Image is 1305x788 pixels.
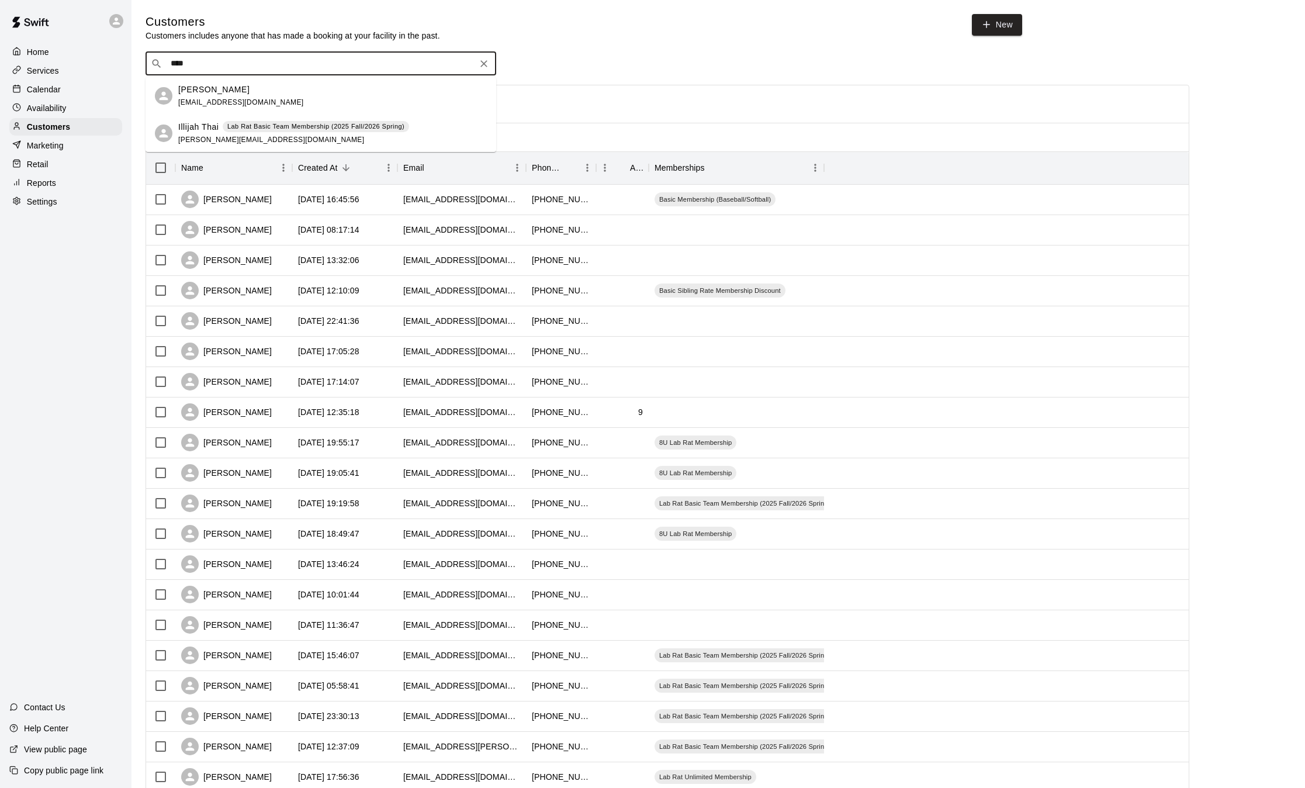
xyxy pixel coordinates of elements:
[655,192,776,206] div: Basic Membership (Baseball/Softball)
[181,434,272,451] div: [PERSON_NAME]
[655,195,776,204] span: Basic Membership (Baseball/Softball)
[705,160,721,176] button: Sort
[24,723,68,734] p: Help Center
[532,710,590,722] div: +18583445477
[181,221,272,239] div: [PERSON_NAME]
[532,224,590,236] div: +17073343605
[655,711,835,721] span: Lab Rat Basic Team Membership (2025 Fall/2026 Spring)
[403,497,520,509] div: sac1432@icloud.com
[298,345,359,357] div: 2025-08-12 17:05:28
[532,151,562,184] div: Phone Number
[9,155,122,173] a: Retail
[532,285,590,296] div: +19164204924
[24,744,87,755] p: View public page
[155,87,172,105] div: Stephan Thai
[579,159,596,177] button: Menu
[397,151,526,184] div: Email
[655,468,736,478] span: 8U Lab Rat Membership
[403,558,520,570] div: j.coleman7613@yahoo.com
[338,160,354,176] button: Sort
[655,499,835,508] span: Lab Rat Basic Team Membership (2025 Fall/2026 Spring)
[27,158,49,170] p: Retail
[24,765,103,776] p: Copy public page link
[27,102,67,114] p: Availability
[181,586,272,603] div: [PERSON_NAME]
[532,619,590,631] div: +18583445477
[181,151,203,184] div: Name
[532,680,590,692] div: +19168373232
[178,136,364,144] span: [PERSON_NAME][EMAIL_ADDRESS][DOMAIN_NAME]
[181,495,272,512] div: [PERSON_NAME]
[403,254,520,266] div: mtodufuwa@gmail.com
[655,527,736,541] div: 8U Lab Rat Membership
[9,43,122,61] a: Home
[630,151,643,184] div: Age
[181,464,272,482] div: [PERSON_NAME]
[526,151,596,184] div: Phone Number
[298,558,359,570] div: 2025-08-05 13:46:24
[181,555,272,573] div: [PERSON_NAME]
[532,649,590,661] div: +19163970016
[27,46,49,58] p: Home
[403,710,520,722] div: christophermilloy@gmail.com
[181,191,272,208] div: [PERSON_NAME]
[655,681,835,690] span: Lab Rat Basic Team Membership (2025 Fall/2026 Spring)
[27,177,56,189] p: Reports
[178,98,304,106] span: [EMAIL_ADDRESS][DOMAIN_NAME]
[649,151,824,184] div: Memberships
[181,738,272,755] div: [PERSON_NAME]
[9,174,122,192] div: Reports
[24,701,65,713] p: Contact Us
[532,741,590,752] div: +19162339912
[562,160,579,176] button: Sort
[9,62,122,80] a: Services
[655,284,785,298] div: Basic Sibling Rate Membership Discount
[298,376,359,388] div: 2025-08-08 17:14:07
[403,315,520,327] div: paticiasc@icloud.com
[9,81,122,98] div: Calendar
[655,529,736,538] span: 8U Lab Rat Membership
[403,193,520,205] div: cvanegmond@hotmail.com
[27,65,59,77] p: Services
[27,140,64,151] p: Marketing
[298,710,359,722] div: 2025-07-30 23:30:13
[298,224,359,236] div: 2025-08-19 08:17:14
[9,99,122,117] a: Availability
[9,137,122,154] a: Marketing
[532,345,590,357] div: +12093230609
[275,159,292,177] button: Menu
[403,151,424,184] div: Email
[27,196,57,208] p: Settings
[655,742,835,751] span: Lab Rat Basic Team Membership (2025 Fall/2026 Spring)
[532,558,590,570] div: +19167996612
[9,118,122,136] div: Customers
[181,403,272,421] div: [PERSON_NAME]
[424,160,441,176] button: Sort
[655,651,835,660] span: Lab Rat Basic Team Membership (2025 Fall/2026 Spring)
[9,193,122,210] div: Settings
[532,254,590,266] div: +19168353423
[155,125,172,142] div: Illijah Thai
[146,52,496,75] div: Search customers by name or email
[655,709,835,723] div: Lab Rat Basic Team Membership (2025 Fall/2026 Spring)
[298,467,359,479] div: 2025-08-06 19:05:41
[181,616,272,634] div: [PERSON_NAME]
[181,768,272,786] div: [PERSON_NAME]
[298,315,359,327] div: 2025-08-12 22:41:36
[298,285,359,296] div: 2025-08-13 12:10:09
[806,159,824,177] button: Menu
[508,159,526,177] button: Menu
[532,437,590,448] div: +15109526509
[655,679,835,693] div: Lab Rat Basic Team Membership (2025 Fall/2026 Spring)
[655,648,835,662] div: Lab Rat Basic Team Membership (2025 Fall/2026 Spring)
[476,56,492,72] button: Clear
[298,497,359,509] div: 2025-08-05 19:19:58
[181,647,272,664] div: [PERSON_NAME]
[178,84,250,96] p: [PERSON_NAME]
[655,466,736,480] div: 8U Lab Rat Membership
[181,343,272,360] div: [PERSON_NAME]
[181,525,272,542] div: [PERSON_NAME]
